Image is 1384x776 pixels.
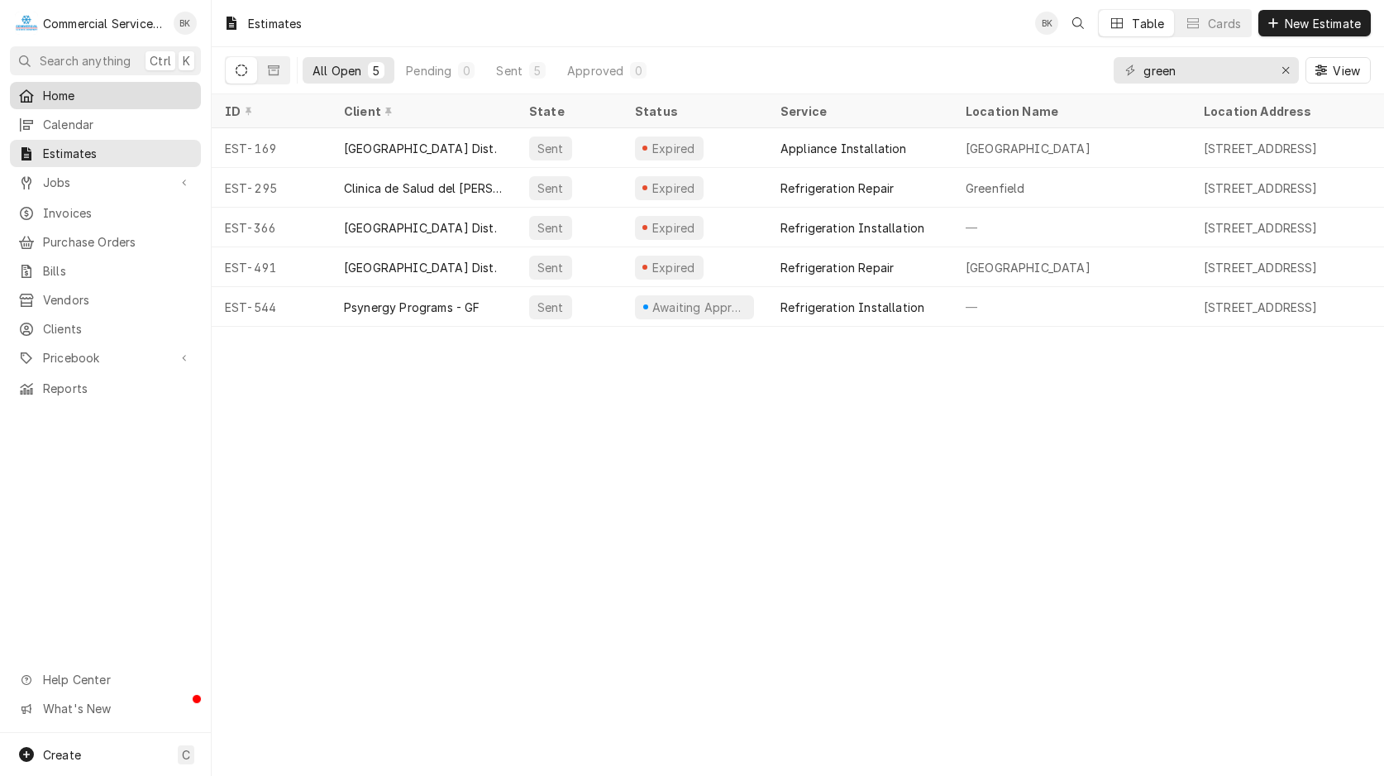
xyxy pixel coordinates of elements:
div: 0 [633,62,643,79]
div: Awaiting Approval [651,299,747,316]
div: Refrigeration Repair [780,180,894,197]
span: Estimates [43,145,193,162]
span: Pricebook [43,349,168,366]
span: Search anything [40,52,131,69]
div: Sent [536,180,566,197]
span: Bills [43,262,193,280]
div: BK [174,12,197,35]
span: Ctrl [150,52,171,69]
span: Help Center [43,671,191,688]
input: Keyword search [1143,57,1267,84]
div: Pending [406,62,451,79]
a: Go to Jobs [10,169,201,196]
span: Jobs [43,174,168,191]
div: All Open [313,62,361,79]
div: Expired [650,180,697,197]
div: [GEOGRAPHIC_DATA] [966,140,1090,157]
div: EST-295 [212,168,331,208]
div: Expired [650,219,697,237]
div: Commercial Service Co.'s Avatar [15,12,38,35]
div: Expired [650,140,697,157]
div: Status [635,103,751,120]
div: Refrigeration Installation [780,299,924,316]
span: New Estimate [1281,15,1364,32]
div: EST-544 [212,287,331,327]
div: Sent [536,299,566,316]
div: Commercial Service Co. [43,15,165,32]
div: Appliance Installation [780,140,907,157]
div: Refrigeration Installation [780,219,924,237]
a: Go to Pricebook [10,344,201,371]
div: EST-491 [212,247,331,287]
div: [GEOGRAPHIC_DATA] Dist. [344,259,497,276]
a: Reports [10,375,201,402]
a: Bills [10,257,201,285]
div: Brian Key's Avatar [174,12,197,35]
div: 5 [532,62,542,79]
button: New Estimate [1258,10,1371,36]
div: State [529,103,608,120]
button: Erase input [1272,57,1299,84]
div: Location Name [966,103,1174,120]
div: [STREET_ADDRESS] [1204,180,1318,197]
span: What's New [43,700,191,717]
div: [STREET_ADDRESS] [1204,140,1318,157]
a: Clients [10,315,201,342]
div: Greenfield [966,180,1025,197]
span: Create [43,748,81,762]
div: Sent [496,62,523,79]
div: Approved [567,62,623,79]
span: Home [43,87,193,104]
span: Purchase Orders [43,233,193,251]
span: Vendors [43,291,193,309]
div: Service [780,103,936,120]
div: C [15,12,38,35]
a: Go to Help Center [10,666,201,693]
a: Estimates [10,140,201,167]
div: — [952,208,1191,247]
div: BK [1035,12,1058,35]
div: Sent [536,219,566,237]
a: Home [10,82,201,109]
div: EST-366 [212,208,331,247]
div: Psynergy Programs - GF [344,299,480,316]
div: Cards [1208,15,1241,32]
div: Client [344,103,499,120]
div: [STREET_ADDRESS] [1204,259,1318,276]
div: Expired [650,259,697,276]
div: 0 [461,62,471,79]
div: Refrigeration Repair [780,259,894,276]
button: Search anythingCtrlK [10,46,201,75]
span: Calendar [43,116,193,133]
div: Sent [536,140,566,157]
a: Calendar [10,111,201,138]
div: [STREET_ADDRESS] [1204,299,1318,316]
button: Open search [1065,10,1091,36]
span: Invoices [43,204,193,222]
a: Purchase Orders [10,228,201,256]
div: EST-169 [212,128,331,168]
div: [GEOGRAPHIC_DATA] Dist. [344,140,497,157]
div: Table [1132,15,1164,32]
span: K [183,52,190,69]
div: Sent [536,259,566,276]
span: C [182,746,190,764]
span: Clients [43,320,193,338]
button: View [1305,57,1371,84]
a: Vendors [10,286,201,314]
div: Clinica de Salud del [PERSON_NAME][GEOGRAPHIC_DATA][PERSON_NAME] [344,180,503,197]
span: Reports [43,380,193,397]
div: Brian Key's Avatar [1035,12,1058,35]
a: Invoices [10,199,201,227]
div: [GEOGRAPHIC_DATA] Dist. [344,219,497,237]
div: [STREET_ADDRESS] [1204,219,1318,237]
span: View [1329,62,1363,79]
div: [GEOGRAPHIC_DATA] [966,259,1090,276]
div: 5 [371,62,381,79]
div: ID [225,103,314,120]
div: — [952,287,1191,327]
a: Go to What's New [10,695,201,722]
